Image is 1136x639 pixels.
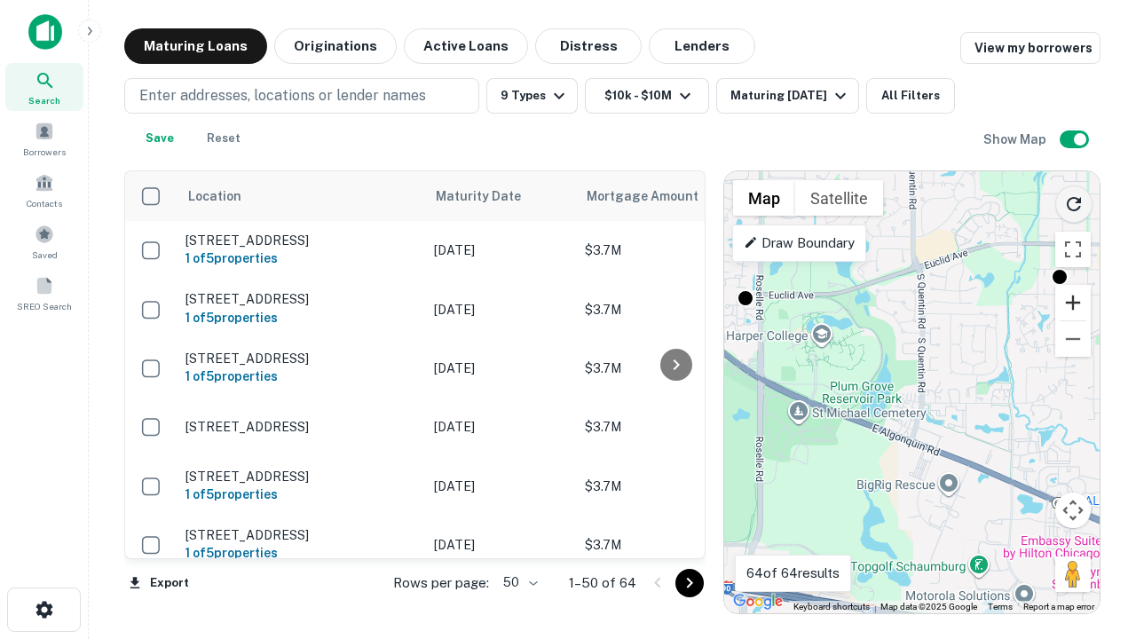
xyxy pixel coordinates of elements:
th: Mortgage Amount [576,171,771,221]
div: Maturing [DATE] [730,85,851,106]
button: All Filters [866,78,955,114]
button: Enter addresses, locations or lender names [124,78,479,114]
a: View my borrowers [960,32,1100,64]
button: Show satellite imagery [795,180,883,216]
button: Export [124,570,193,596]
p: $3.7M [585,359,762,378]
p: Rows per page: [393,572,489,594]
a: Terms (opens in new tab) [988,602,1013,611]
img: Google [729,590,787,613]
p: [STREET_ADDRESS] [185,233,416,248]
button: Zoom in [1055,285,1091,320]
button: Distress [535,28,642,64]
img: capitalize-icon.png [28,14,62,50]
h6: 1 of 5 properties [185,248,416,268]
span: Map data ©2025 Google [880,602,977,611]
h6: 1 of 5 properties [185,367,416,386]
button: Maturing Loans [124,28,267,64]
iframe: Chat Widget [1047,440,1136,525]
button: Go to next page [675,569,704,597]
button: 9 Types [486,78,578,114]
button: Save your search to get updates of matches that match your search criteria. [131,121,188,156]
span: Location [187,185,241,207]
h6: 1 of 5 properties [185,485,416,504]
p: [STREET_ADDRESS] [185,527,416,543]
a: Contacts [5,166,83,214]
p: [DATE] [434,241,567,260]
span: Maturity Date [436,185,544,207]
h6: Show Map [983,130,1049,149]
div: 50 [496,570,540,596]
p: Draw Boundary [744,233,855,254]
button: Drag Pegman onto the map to open Street View [1055,556,1091,592]
button: Reset [195,121,252,156]
button: Toggle fullscreen view [1055,232,1091,267]
button: Reload search area [1055,185,1093,223]
span: Borrowers [23,145,66,159]
p: [DATE] [434,477,567,496]
span: Mortgage Amount [587,185,722,207]
a: Open this area in Google Maps (opens a new window) [729,590,787,613]
th: Maturity Date [425,171,576,221]
h6: 1 of 5 properties [185,543,416,563]
p: $3.7M [585,477,762,496]
button: Maturing [DATE] [716,78,859,114]
p: [STREET_ADDRESS] [185,351,416,367]
a: Search [5,63,83,111]
p: [DATE] [434,417,567,437]
span: Saved [32,248,58,262]
button: Zoom out [1055,321,1091,357]
p: $3.7M [585,535,762,555]
button: Lenders [649,28,755,64]
p: [STREET_ADDRESS] [185,469,416,485]
a: Saved [5,217,83,265]
p: [DATE] [434,300,567,319]
p: 64 of 64 results [746,563,840,584]
span: SREO Search [17,299,72,313]
h6: 1 of 5 properties [185,308,416,327]
button: Originations [274,28,397,64]
div: 0 0 [724,171,1100,613]
button: Show street map [733,180,795,216]
a: SREO Search [5,269,83,317]
p: 1–50 of 64 [569,572,636,594]
a: Borrowers [5,114,83,162]
button: Active Loans [404,28,528,64]
p: $3.7M [585,241,762,260]
th: Location [177,171,425,221]
p: [STREET_ADDRESS] [185,419,416,435]
span: Contacts [27,196,62,210]
p: $3.7M [585,300,762,319]
p: [DATE] [434,535,567,555]
a: Report a map error [1023,602,1094,611]
p: [DATE] [434,359,567,378]
button: Keyboard shortcuts [793,601,870,613]
p: [STREET_ADDRESS] [185,291,416,307]
p: $3.7M [585,417,762,437]
button: $10k - $10M [585,78,709,114]
p: Enter addresses, locations or lender names [139,85,426,106]
span: Search [28,93,60,107]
